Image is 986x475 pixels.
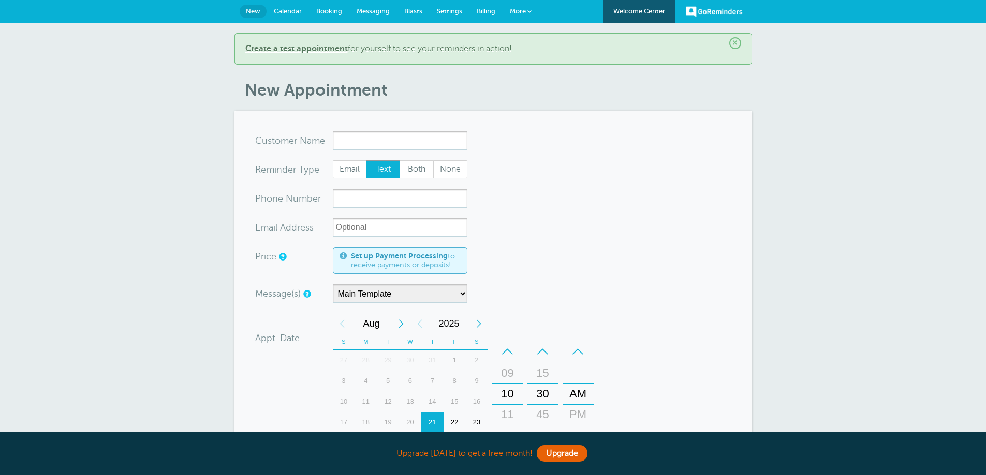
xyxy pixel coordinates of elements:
[272,136,307,145] span: tomer N
[377,371,399,391] div: 5
[444,412,466,433] div: 22
[421,391,444,412] div: 14
[333,350,355,371] div: Sunday, July 27
[246,7,260,15] span: New
[531,363,555,384] div: 15
[355,334,377,350] th: M
[399,350,421,371] div: 30
[355,350,377,371] div: Monday, July 28
[527,341,558,447] div: Minutes
[434,161,467,178] span: None
[355,412,377,433] div: Monday, August 18
[333,350,355,371] div: 27
[351,252,461,270] span: to receive payments or deposits!
[400,161,433,178] span: Both
[466,334,488,350] th: S
[399,334,421,350] th: W
[255,131,333,150] div: ame
[273,223,297,232] span: il Add
[366,161,400,178] span: Text
[355,391,377,412] div: 11
[255,136,272,145] span: Cus
[377,350,399,371] div: 29
[377,334,399,350] th: T
[466,391,488,412] div: Saturday, August 16
[377,391,399,412] div: 12
[255,194,272,203] span: Pho
[421,350,444,371] div: 31
[492,341,523,447] div: Hours
[245,80,752,100] h1: New Appointment
[333,412,355,433] div: Sunday, August 17
[377,350,399,371] div: Tuesday, July 29
[377,391,399,412] div: Tuesday, August 12
[279,253,285,260] a: An optional price for the appointment. If you set a price, you can include a payment link in your...
[355,371,377,391] div: 4
[444,334,466,350] th: F
[333,371,355,391] div: Sunday, August 3
[333,218,467,237] input: Optional
[255,223,273,232] span: Ema
[355,350,377,371] div: 28
[531,404,555,425] div: 45
[255,189,333,208] div: mber
[444,350,466,371] div: 1
[429,313,469,334] span: 2025
[234,442,752,465] div: Upgrade [DATE] to get a free month!
[477,7,495,15] span: Billing
[399,412,421,433] div: 20
[355,371,377,391] div: Monday, August 4
[566,384,591,404] div: AM
[245,44,348,53] a: Create a test appointment
[377,371,399,391] div: Tuesday, August 5
[566,404,591,425] div: PM
[274,7,302,15] span: Calendar
[272,194,299,203] span: ne Nu
[355,391,377,412] div: Monday, August 11
[399,412,421,433] div: Wednesday, August 20
[466,350,488,371] div: Saturday, August 2
[333,391,355,412] div: 10
[333,391,355,412] div: Sunday, August 10
[729,37,741,49] span: ×
[421,350,444,371] div: Thursday, July 31
[469,313,488,334] div: Next Year
[333,161,366,178] span: Email
[351,313,392,334] span: August
[333,412,355,433] div: 17
[377,412,399,433] div: 19
[495,384,520,404] div: 10
[466,350,488,371] div: 2
[466,371,488,391] div: Saturday, August 9
[433,160,467,179] label: None
[351,252,448,260] a: Set up Payment Processing
[316,7,342,15] span: Booking
[421,371,444,391] div: Thursday, August 7
[466,371,488,391] div: 9
[366,160,400,179] label: Text
[495,363,520,384] div: 09
[531,384,555,404] div: 30
[255,165,319,174] label: Reminder Type
[255,333,300,343] label: Appt. Date
[400,160,434,179] label: Both
[444,391,466,412] div: 15
[303,290,310,297] a: You can create different reminder message templates under the Settings tab.
[333,160,367,179] label: Email
[537,445,587,462] a: Upgrade
[392,313,410,334] div: Next Month
[399,371,421,391] div: Wednesday, August 6
[437,7,462,15] span: Settings
[466,391,488,412] div: 16
[245,44,741,54] p: for yourself to see your reminders in action!
[355,412,377,433] div: 18
[466,412,488,433] div: Saturday, August 23
[357,7,390,15] span: Messaging
[333,371,355,391] div: 3
[399,371,421,391] div: 6
[255,289,301,298] label: Message(s)
[333,313,351,334] div: Previous Month
[399,350,421,371] div: Wednesday, July 30
[404,7,422,15] span: Blasts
